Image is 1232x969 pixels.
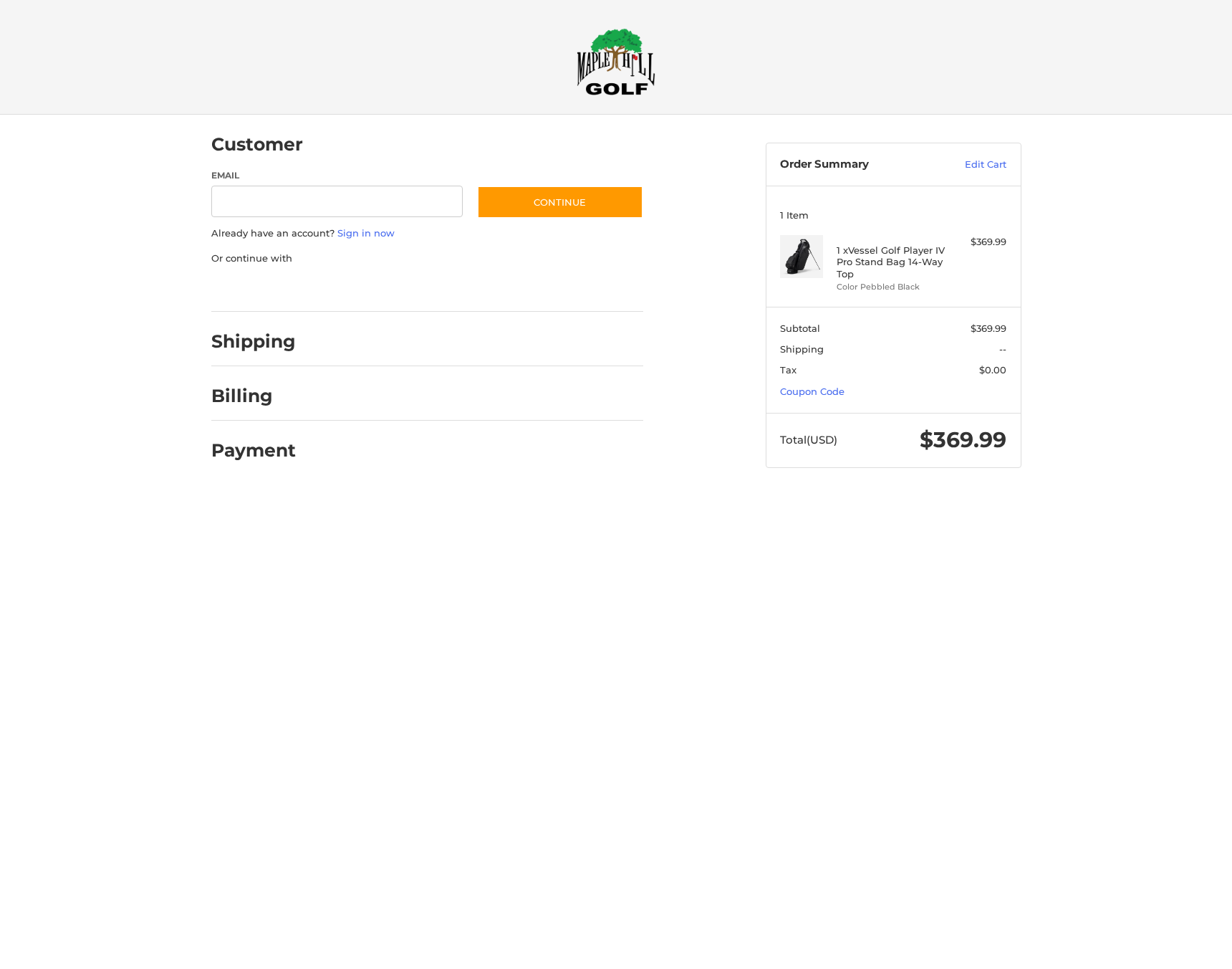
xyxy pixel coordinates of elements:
[211,330,296,353] h2: Shipping
[979,364,1006,376] span: $0.00
[780,343,824,355] span: Shipping
[577,28,655,95] img: Maple Hill Golf
[449,280,557,297] iframe: PayPal-venmo
[780,209,1006,221] h3: 1 Item
[328,280,435,297] iframe: PayPal-paylater
[1114,930,1232,969] iframe: Google Customer Reviews
[211,439,296,462] h2: Payment
[780,433,837,447] span: Total (USD)
[950,235,1006,249] div: $369.99
[837,281,946,293] li: Color Pebbled Black
[206,280,314,297] iframe: PayPal-paypal
[920,426,1006,453] span: $369.99
[211,252,643,266] p: Or continue with
[211,133,303,156] h2: Customer
[211,385,295,407] h2: Billing
[934,158,1006,172] a: Edit Cart
[780,323,820,334] span: Subtotal
[780,364,797,376] span: Tax
[477,186,643,219] button: Continue
[211,169,463,182] label: Email
[337,227,395,239] a: Sign in now
[971,323,1006,334] span: $369.99
[780,386,844,397] a: Coupon Code
[780,158,934,172] h3: Order Summary
[211,226,643,241] p: Already have an account?
[999,343,1006,355] span: --
[837,244,946,280] h4: 1 x Vessel Golf Player IV Pro Stand Bag 14-Way Top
